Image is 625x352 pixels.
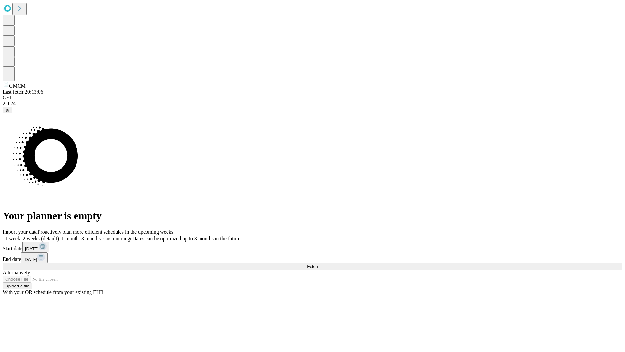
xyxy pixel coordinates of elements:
[3,107,12,113] button: @
[9,83,26,89] span: GMCM
[3,289,104,295] span: With your OR schedule from your existing EHR
[62,236,79,241] span: 1 month
[21,252,48,263] button: [DATE]
[3,270,30,275] span: Alternatively
[23,236,59,241] span: 2 weeks (default)
[3,210,622,222] h1: Your planner is empty
[307,264,318,269] span: Fetch
[81,236,101,241] span: 3 months
[3,252,622,263] div: End date
[3,95,622,101] div: GEI
[103,236,132,241] span: Custom range
[5,108,10,112] span: @
[132,236,242,241] span: Dates can be optimized up to 3 months in the future.
[22,242,49,252] button: [DATE]
[38,229,174,235] span: Proactively plan more efficient schedules in the upcoming weeks.
[3,89,43,95] span: Last fetch: 20:13:06
[5,236,20,241] span: 1 week
[3,242,622,252] div: Start date
[3,283,32,289] button: Upload a file
[23,257,37,262] span: [DATE]
[3,263,622,270] button: Fetch
[25,246,39,251] span: [DATE]
[3,229,38,235] span: Import your data
[3,101,622,107] div: 2.0.241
